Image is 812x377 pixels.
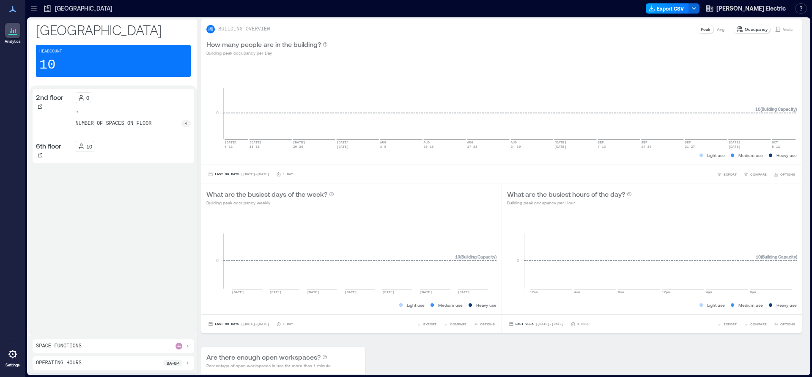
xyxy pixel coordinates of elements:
button: COMPARE [742,320,768,328]
button: EXPORT [415,320,438,328]
p: [GEOGRAPHIC_DATA] [55,4,112,13]
text: SEP [685,140,691,144]
button: COMPARE [442,320,468,328]
text: [DATE] [420,290,432,294]
text: 4pm [706,290,712,294]
p: What are the busiest days of the week? [206,189,327,199]
p: 0 [86,94,89,101]
p: number of spaces on floor [76,120,152,127]
p: Heavy use [776,152,797,159]
p: Settings [5,363,20,368]
text: SEP [641,140,647,144]
text: 10-16 [424,145,434,149]
text: [DATE] [728,145,741,149]
span: COMPARE [450,322,466,327]
text: [DATE] [337,140,349,144]
text: [DATE] [307,290,319,294]
p: 1 [185,120,187,127]
p: Building peak occupancy weekly [206,199,334,206]
p: Light use [707,302,725,308]
button: OPTIONS [772,170,797,179]
p: Medium use [738,302,763,308]
p: Peak [701,26,710,33]
p: Building peak occupancy per Day [206,50,328,56]
p: Building peak occupancy per Hour [507,199,632,206]
tspan: 0 [216,110,219,115]
span: COMPARE [750,172,767,177]
p: Medium use [738,152,763,159]
text: [DATE] [458,290,470,294]
button: Last 90 Days |[DATE]-[DATE] [206,170,271,179]
p: Operating Hours [36,360,82,366]
p: Analytics [5,39,21,44]
p: Medium use [438,302,463,308]
p: 2nd floor [36,92,63,102]
text: 17-23 [467,145,477,149]
text: 7-13 [598,145,606,149]
p: 10 [86,143,92,150]
p: Are there enough open workspaces? [206,352,321,362]
span: EXPORT [423,322,436,327]
p: Space Functions [36,343,82,349]
text: [DATE] [345,290,357,294]
text: 13-19 [250,145,260,149]
span: COMPARE [750,322,767,327]
p: 1 Day [283,172,293,177]
text: [DATE] [382,290,395,294]
text: [DATE] [232,290,244,294]
text: AUG [510,140,517,144]
span: OPTIONS [780,172,795,177]
text: 6-12 [225,145,233,149]
text: SEP [598,140,604,144]
span: EXPORT [724,172,737,177]
p: Light use [707,152,725,159]
button: EXPORT [715,320,738,328]
text: 20-26 [293,145,303,149]
text: [DATE] [293,140,305,144]
a: Settings [3,344,23,370]
p: Percentage of open workspaces in use for more than 1 minute [206,362,331,369]
text: [DATE] [269,290,282,294]
span: [PERSON_NAME] Electric [716,4,786,13]
text: AUG [467,140,474,144]
text: [DATE] [728,140,741,144]
p: Light use [407,302,425,308]
text: 4am [574,290,580,294]
button: Export CSV [646,3,689,14]
a: Analytics [2,20,23,47]
button: COMPARE [742,170,768,179]
p: 1 Hour [577,322,590,327]
text: 24-30 [510,145,521,149]
text: AUG [380,140,387,144]
tspan: 0 [216,258,219,263]
text: [DATE] [554,145,566,149]
text: [DATE] [337,145,349,149]
button: Last 90 Days |[DATE]-[DATE] [206,320,271,328]
p: Visits [783,26,793,33]
tspan: 0 [516,258,519,263]
text: [DATE] [554,140,566,144]
text: 3-9 [380,145,387,149]
text: [DATE] [225,140,237,144]
span: OPTIONS [480,322,495,327]
span: OPTIONS [780,322,795,327]
text: 12pm [662,290,670,294]
p: Occupancy [745,26,768,33]
text: 21-27 [685,145,695,149]
text: 8am [618,290,624,294]
text: 8pm [750,290,756,294]
p: Headcount [39,48,62,55]
button: Last Week |[DATE]-[DATE] [507,320,565,328]
p: 8a - 6p [167,360,179,366]
button: EXPORT [715,170,738,179]
button: OPTIONS [472,320,497,328]
text: AUG [424,140,430,144]
p: [GEOGRAPHIC_DATA] [36,21,191,38]
text: 5-11 [772,145,780,149]
text: [DATE] [250,140,262,144]
text: 14-20 [641,145,651,149]
p: 6th floor [36,141,61,151]
p: What are the busiest hours of the day? [507,189,625,199]
p: How many people are in the building? [206,39,321,50]
p: Heavy use [776,302,797,308]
